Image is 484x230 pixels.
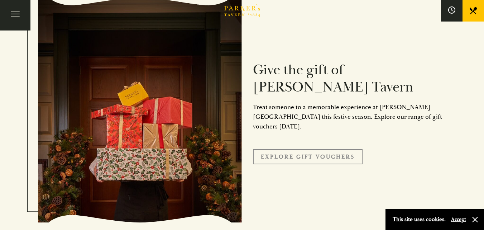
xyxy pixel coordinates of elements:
button: Close and accept [471,216,479,223]
h2: Give the gift of [PERSON_NAME] Tavern [253,61,446,96]
p: Treat someone to a memorable experience at [PERSON_NAME][GEOGRAPHIC_DATA] this festive season. Ex... [253,102,446,131]
button: Accept [451,216,466,223]
p: This site uses cookies. [393,214,446,225]
a: Explore Gift Vouchers [253,149,363,164]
